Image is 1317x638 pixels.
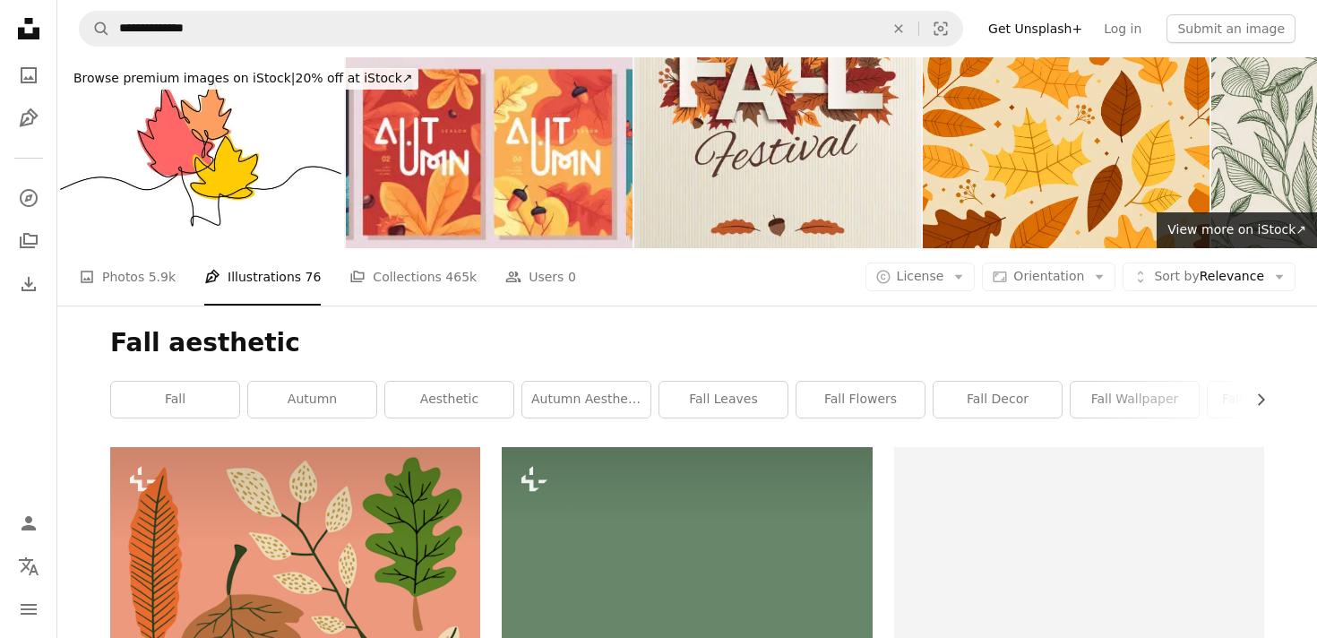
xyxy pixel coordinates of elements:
[11,100,47,136] a: Illustrations
[1093,14,1152,43] a: Log in
[111,382,239,418] a: fall
[57,57,344,248] img: Maple leaf line art. One continuous line drawing abstract tropic spring isolated vector object on...
[73,71,295,85] span: Browse premium images on iStock |
[73,71,413,85] span: 20% off at iStock ↗
[865,263,976,291] button: License
[79,11,963,47] form: Find visuals sitewide
[982,263,1115,291] button: Orientation
[248,382,376,418] a: autumn
[796,382,925,418] a: fall flowers
[1071,382,1199,418] a: fall wallpaper
[977,14,1093,43] a: Get Unsplash+
[1157,212,1317,248] a: View more on iStock↗
[11,266,47,302] a: Download History
[568,267,576,287] span: 0
[79,248,176,306] a: Photos 5.9k
[1123,263,1295,291] button: Sort byRelevance
[11,548,47,584] button: Language
[659,382,788,418] a: fall leaves
[385,382,513,418] a: aesthetic
[634,57,921,248] img: Fall festival poster template.
[349,248,477,306] a: Collections 465k
[934,382,1062,418] a: fall decor
[149,267,176,287] span: 5.9k
[897,269,944,283] span: License
[1013,269,1084,283] span: Orientation
[80,12,110,46] button: Search Unsplash
[1244,382,1264,418] button: scroll list to the right
[11,180,47,216] a: Explore
[1154,269,1199,283] span: Sort by
[923,57,1209,248] img: Seamless Autumn Fall Leaves Background Pattern
[522,382,650,418] a: autumn aesthetic
[346,57,633,248] img: Set of retro flat autumn covers or party posters with autumn floral attributes. Seasonal sale pos...
[1154,268,1264,286] span: Relevance
[505,248,576,306] a: Users 0
[919,12,962,46] button: Visual search
[110,327,1264,359] h1: Fall aesthetic
[1166,14,1295,43] button: Submit an image
[445,267,477,287] span: 465k
[11,591,47,627] button: Menu
[11,223,47,259] a: Collections
[11,505,47,541] a: Log in / Sign up
[57,57,429,100] a: Browse premium images on iStock|20% off at iStock↗
[879,12,918,46] button: Clear
[11,57,47,93] a: Photos
[1167,222,1306,237] span: View more on iStock ↗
